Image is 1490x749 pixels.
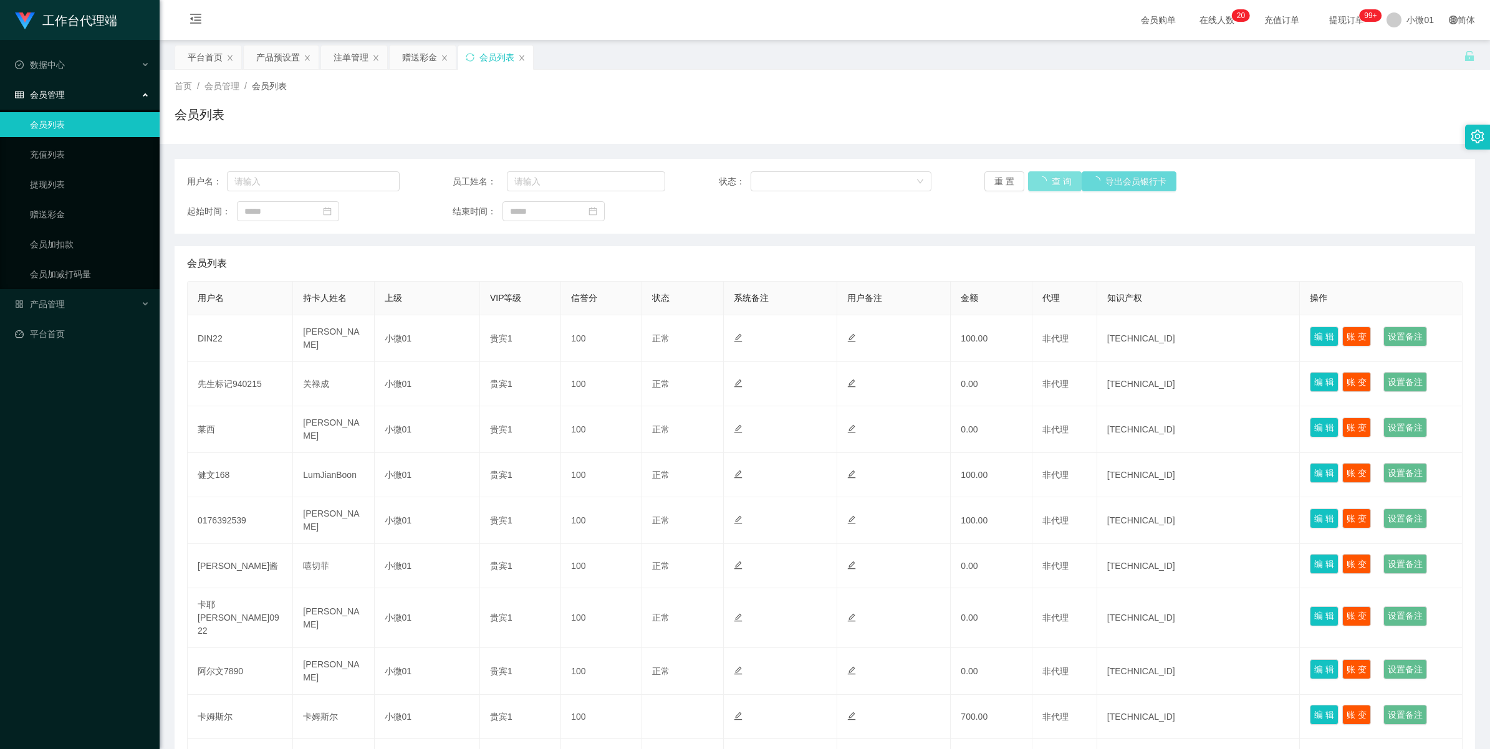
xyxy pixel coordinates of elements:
[652,613,670,623] span: 正常
[1042,561,1069,571] span: 非代理
[734,561,743,570] i: 图标： 编辑
[480,406,561,453] td: 贵宾1
[1310,705,1339,725] button: 编 辑
[375,588,480,648] td: 小微01
[1383,705,1427,725] button: 设置备注
[480,362,561,406] td: 贵宾1
[1342,606,1371,626] button: 账 变
[256,45,300,69] div: 产品预设置
[1097,453,1300,497] td: [TECHNICAL_ID]
[385,293,402,303] span: 上级
[1107,293,1142,303] span: 知识产权
[1310,293,1327,303] span: 操作
[293,315,374,362] td: [PERSON_NAME]
[1342,508,1371,528] button: 账 变
[1097,695,1300,739] td: [TECHNICAL_ID]
[1342,554,1371,574] button: 账 变
[571,293,597,303] span: 信誉分
[589,207,597,216] i: 图标： 日历
[1464,50,1475,62] i: 图标： 解锁
[1310,508,1339,528] button: 编 辑
[375,315,480,362] td: 小微01
[188,315,293,362] td: DIN22
[293,406,374,453] td: [PERSON_NAME]
[187,205,237,218] span: 起始时间：
[1097,362,1300,406] td: [TECHNICAL_ID]
[734,293,769,303] span: 系统备注
[1264,15,1299,25] font: 充值订单
[652,470,670,480] span: 正常
[1042,666,1069,676] span: 非代理
[951,588,1032,648] td: 0.00
[42,1,117,41] h1: 工作台代理端
[561,406,642,453] td: 100
[561,648,642,695] td: 100
[375,497,480,544] td: 小微01
[252,81,287,91] span: 会员列表
[1383,659,1427,679] button: 设置备注
[951,648,1032,695] td: 0.00
[187,256,227,271] span: 会员列表
[30,90,65,100] font: 会员管理
[490,293,522,303] span: VIP等级
[1042,515,1069,525] span: 非代理
[1383,508,1427,528] button: 设置备注
[734,333,743,342] i: 图标： 编辑
[375,406,480,453] td: 小微01
[375,362,480,406] td: 小微01
[1310,327,1339,346] button: 编 辑
[15,90,24,99] i: 图标： table
[1310,659,1339,679] button: 编 辑
[188,544,293,588] td: [PERSON_NAME]酱
[1232,9,1250,22] sup: 20
[1383,606,1427,626] button: 设置备注
[847,712,856,720] i: 图标： 编辑
[652,333,670,343] span: 正常
[1310,554,1339,574] button: 编 辑
[507,171,665,191] input: 请输入
[1097,497,1300,544] td: [TECHNICAL_ID]
[188,497,293,544] td: 0176392539
[1383,417,1427,437] button: 设置备注
[1097,315,1300,362] td: [TECHNICAL_ID]
[561,544,642,588] td: 100
[480,588,561,648] td: 贵宾1
[375,453,480,497] td: 小微01
[188,406,293,453] td: 莱西
[561,362,642,406] td: 100
[1042,293,1060,303] span: 代理
[227,171,400,191] input: 请输入
[15,15,117,25] a: 工作台代理端
[847,515,856,524] i: 图标： 编辑
[1359,9,1382,22] sup: 1021
[734,424,743,433] i: 图标： 编辑
[175,105,224,124] h1: 会员列表
[652,666,670,676] span: 正常
[204,81,239,91] span: 会员管理
[293,453,374,497] td: LumJianBoon
[30,142,150,167] a: 充值列表
[1097,588,1300,648] td: [TECHNICAL_ID]
[1342,659,1371,679] button: 账 变
[480,648,561,695] td: 贵宾1
[719,175,751,188] span: 状态：
[847,424,856,433] i: 图标： 编辑
[30,112,150,137] a: 会员列表
[961,293,978,303] span: 金额
[1458,15,1475,25] font: 简体
[652,424,670,434] span: 正常
[304,54,311,62] i: 图标： 关闭
[15,300,24,308] i: 图标： AppStore-O
[951,544,1032,588] td: 0.00
[466,53,474,62] i: 图标： 同步
[30,262,150,287] a: 会员加减打码量
[847,470,856,479] i: 图标： 编辑
[30,232,150,257] a: 会员加扣款
[15,60,24,69] i: 图标： check-circle-o
[187,175,227,188] span: 用户名：
[375,544,480,588] td: 小微01
[480,497,561,544] td: 贵宾1
[951,362,1032,406] td: 0.00
[847,666,856,675] i: 图标： 编辑
[1383,554,1427,574] button: 设置备注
